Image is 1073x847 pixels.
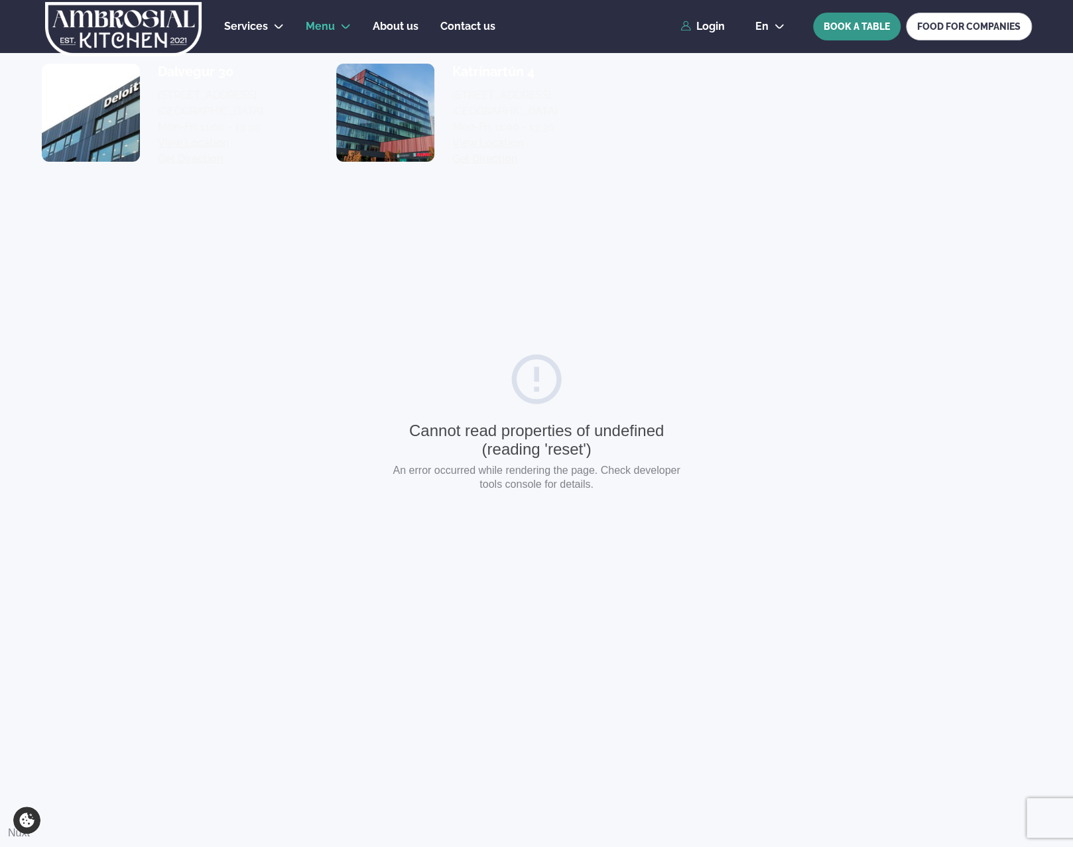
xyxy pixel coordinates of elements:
[336,64,434,162] img: image alt
[452,119,558,135] div: Mon-Fri: 11:00 - 13:30
[440,20,495,32] span: Contact us
[373,19,418,34] a: About us
[755,21,769,32] span: en
[158,87,264,119] div: [STREET_ADDRESS], [GEOGRAPHIC_DATA]
[387,463,686,491] p: An error occurred while rendering the page. Check developer tools console for details.
[813,13,901,40] button: BOOK A TABLE
[158,119,264,135] div: Mon-Fri: 11:00 - 13:30
[452,64,558,80] div: Katrínartún 4
[306,19,335,34] a: Menu
[306,20,335,32] span: Menu
[373,20,418,32] span: About us
[13,807,40,834] a: Cookie settings
[158,135,229,151] a: View location
[224,20,268,32] span: Services
[452,151,517,167] a: Get direction
[158,151,223,167] a: Get direction
[452,135,523,151] a: View location
[8,827,30,838] a: Nuxt
[44,2,203,56] img: logo
[387,422,686,458] div: Cannot read properties of undefined (reading 'reset')
[440,19,495,34] a: Contact us
[224,19,268,34] a: Services
[680,21,725,32] a: Login
[42,64,140,162] img: image alt
[906,13,1032,40] a: FOOD FOR COMPANIES
[452,87,558,119] div: [STREET_ADDRESS], [GEOGRAPHIC_DATA]
[745,21,795,32] button: en
[158,64,264,80] div: Dalvegur 30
